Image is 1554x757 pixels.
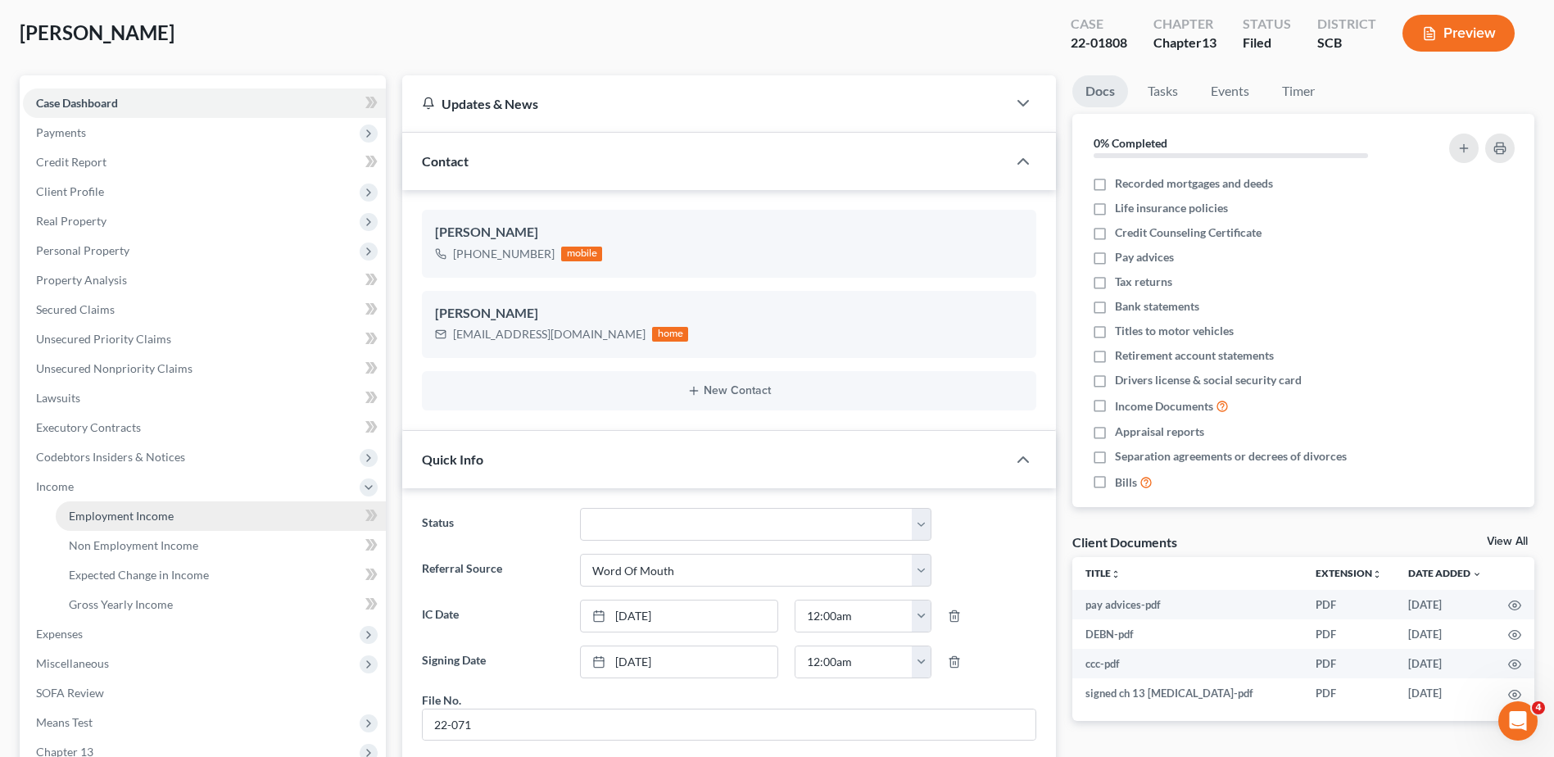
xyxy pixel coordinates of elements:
[23,324,386,354] a: Unsecured Priority Claims
[1072,678,1303,708] td: signed ch 13 [MEDICAL_DATA]-pdf
[435,223,1023,243] div: [PERSON_NAME]
[69,597,173,611] span: Gross Yearly Income
[435,384,1023,397] button: New Contact
[56,560,386,590] a: Expected Change in Income
[1402,15,1515,52] button: Preview
[1317,15,1376,34] div: District
[435,304,1023,324] div: [PERSON_NAME]
[1072,75,1128,107] a: Docs
[1498,701,1538,741] iframe: Intercom live chat
[1395,619,1495,649] td: [DATE]
[414,646,571,678] label: Signing Date
[1115,298,1199,315] span: Bank statements
[453,246,555,262] div: [PHONE_NUMBER]
[56,590,386,619] a: Gross Yearly Income
[1071,34,1127,52] div: 22-01808
[1071,15,1127,34] div: Case
[1153,15,1216,34] div: Chapter
[422,95,987,112] div: Updates & News
[1243,34,1291,52] div: Filed
[23,147,386,177] a: Credit Report
[23,265,386,295] a: Property Analysis
[1198,75,1262,107] a: Events
[1115,474,1137,491] span: Bills
[36,479,74,493] span: Income
[36,243,129,257] span: Personal Property
[36,96,118,110] span: Case Dashboard
[36,155,106,169] span: Credit Report
[1115,224,1262,241] span: Credit Counseling Certificate
[1094,136,1167,150] strong: 0% Completed
[414,554,571,587] label: Referral Source
[1153,34,1216,52] div: Chapter
[1303,649,1395,678] td: PDF
[1115,274,1172,290] span: Tax returns
[1303,590,1395,619] td: PDF
[1408,567,1482,579] a: Date Added expand_more
[23,354,386,383] a: Unsecured Nonpriority Claims
[36,214,106,228] span: Real Property
[36,420,141,434] span: Executory Contracts
[1115,323,1234,339] span: Titles to motor vehicles
[1115,249,1174,265] span: Pay advices
[1115,175,1273,192] span: Recorded mortgages and deeds
[1115,398,1213,415] span: Income Documents
[36,656,109,670] span: Miscellaneous
[1111,569,1121,579] i: unfold_more
[1072,533,1177,551] div: Client Documents
[581,646,777,678] a: [DATE]
[36,450,185,464] span: Codebtors Insiders & Notices
[795,601,913,632] input: -- : --
[652,327,688,342] div: home
[1115,372,1302,388] span: Drivers license & social security card
[422,153,469,169] span: Contact
[1317,34,1376,52] div: SCB
[1072,619,1303,649] td: DEBN-pdf
[23,295,386,324] a: Secured Claims
[1115,448,1347,465] span: Separation agreements or decrees of divorces
[23,413,386,442] a: Executory Contracts
[1372,569,1382,579] i: unfold_more
[422,691,461,709] div: File No.
[69,538,198,552] span: Non Employment Income
[1269,75,1328,107] a: Timer
[56,501,386,531] a: Employment Income
[69,509,174,523] span: Employment Income
[1202,34,1216,50] span: 13
[1487,536,1528,547] a: View All
[36,391,80,405] span: Lawsuits
[36,627,83,641] span: Expenses
[1395,590,1495,619] td: [DATE]
[36,686,104,700] span: SOFA Review
[453,326,646,342] div: [EMAIL_ADDRESS][DOMAIN_NAME]
[1316,567,1382,579] a: Extensionunfold_more
[1135,75,1191,107] a: Tasks
[1115,424,1204,440] span: Appraisal reports
[56,531,386,560] a: Non Employment Income
[581,601,777,632] a: [DATE]
[1072,590,1303,619] td: pay advices-pdf
[1532,701,1545,714] span: 4
[1243,15,1291,34] div: Status
[36,302,115,316] span: Secured Claims
[1303,619,1395,649] td: PDF
[23,383,386,413] a: Lawsuits
[20,20,174,44] span: [PERSON_NAME]
[36,332,171,346] span: Unsecured Priority Claims
[69,568,209,582] span: Expected Change in Income
[36,125,86,139] span: Payments
[23,88,386,118] a: Case Dashboard
[1085,567,1121,579] a: Titleunfold_more
[1115,200,1228,216] span: Life insurance policies
[36,715,93,729] span: Means Test
[1395,678,1495,708] td: [DATE]
[23,678,386,708] a: SOFA Review
[36,273,127,287] span: Property Analysis
[1072,649,1303,678] td: ccc-pdf
[795,646,913,678] input: -- : --
[1303,678,1395,708] td: PDF
[36,184,104,198] span: Client Profile
[414,600,571,632] label: IC Date
[1115,347,1274,364] span: Retirement account statements
[1395,649,1495,678] td: [DATE]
